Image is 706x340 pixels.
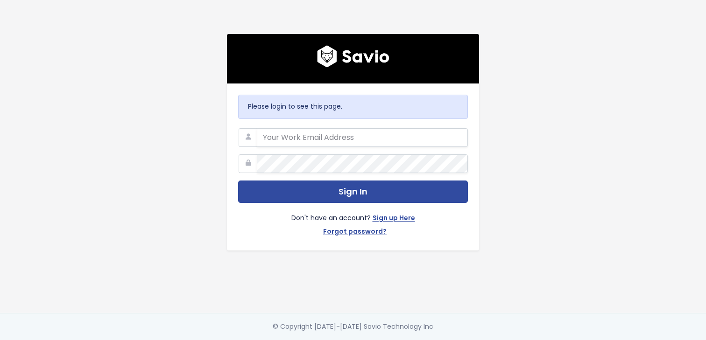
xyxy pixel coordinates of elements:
img: logo600x187.a314fd40982d.png [317,45,389,68]
a: Sign up Here [373,212,415,226]
input: Your Work Email Address [257,128,468,147]
button: Sign In [238,180,468,203]
div: © Copyright [DATE]-[DATE] Savio Technology Inc [273,321,433,333]
a: Forgot password? [323,226,387,239]
div: Don't have an account? [238,203,468,239]
p: Please login to see this page. [248,101,458,112]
